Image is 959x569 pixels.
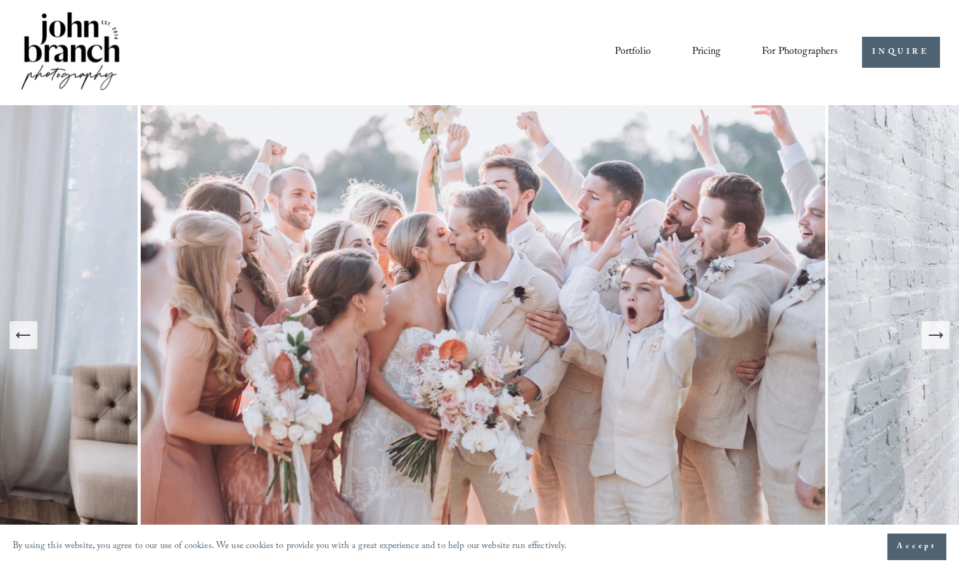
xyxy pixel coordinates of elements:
a: Portfolio [615,41,650,63]
span: Accept [897,540,937,553]
a: INQUIRE [862,37,940,68]
img: John Branch IV Photography [19,10,122,95]
button: Previous Slide [10,321,37,349]
span: For Photographers [762,42,838,62]
button: Accept [887,534,946,560]
p: By using this website, you agree to our use of cookies. We use cookies to provide you with a grea... [13,538,567,556]
img: A wedding party celebrating outdoors, featuring a bride and groom kissing amidst cheering bridesm... [138,105,828,566]
a: Pricing [692,41,721,63]
a: folder dropdown [762,41,838,63]
button: Next Slide [922,321,949,349]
